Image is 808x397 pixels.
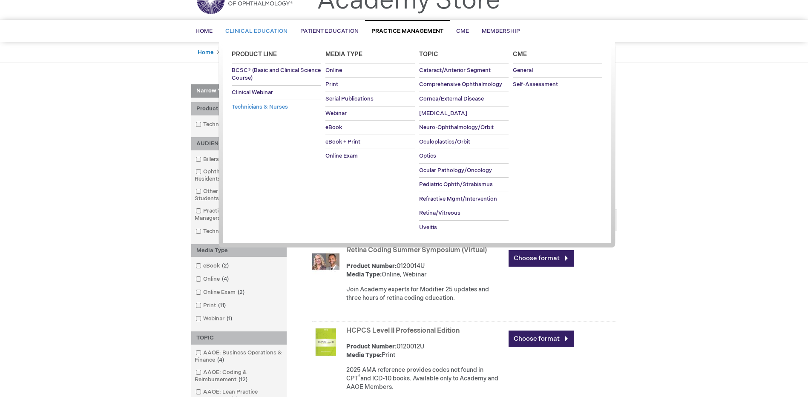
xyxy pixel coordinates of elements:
span: Webinar [325,110,347,117]
span: 1 [224,315,234,322]
a: Online4 [193,275,232,283]
span: Patient Education [300,28,359,35]
span: Pediatric Ophth/Strabismus [419,181,493,188]
div: Product Line [191,102,287,115]
span: Neuro-Ophthalmology/Orbit [419,124,494,131]
strong: Product Number: [346,262,397,270]
a: Choose format [509,331,574,347]
span: Online Exam [325,152,358,159]
a: Online Exam2 [193,288,248,296]
a: Webinar1 [193,315,236,323]
a: Retina Coding Summer Symposium (Virtual) [346,246,487,254]
span: Print [325,81,338,88]
a: HCPCS Level ll Professional Edition [346,327,460,335]
span: Ocular Pathology/Oncology [419,167,492,174]
span: Cataract/Anterior Segment [419,67,491,74]
span: CME [456,28,469,35]
span: Cme [513,51,527,58]
div: 0120012U Print [346,342,504,360]
p: 2025 AMA reference provides codes not found in CPT and ICD-10 books. Available only to Academy an... [346,366,504,391]
a: AAOE: Coding & Reimbursement12 [193,368,285,384]
a: Print11 [193,302,229,310]
a: eBook2 [193,262,232,270]
a: Other MDs & Medical Students1 [193,187,285,203]
div: TOPIC [191,331,287,345]
img: HCPCS Level ll Professional Edition [312,328,339,356]
span: 2 [220,262,231,269]
span: Media Type [325,51,362,58]
div: 0120014U Online, Webinar [346,262,504,279]
strong: Media Type: [346,271,382,278]
div: Join Academy experts for Modifier 25 updates and three hours of retina coding education. [346,285,504,302]
span: Product Line [232,51,277,58]
a: Ophthalmologists & Residents6 [193,168,285,183]
span: Retina/Vitreous [419,210,460,216]
span: 11 [216,302,228,309]
span: Practice Management [371,28,443,35]
a: AAOE: Business Operations & Finance4 [193,349,285,364]
span: eBook + Print [325,138,360,145]
img: Retina Coding Summer Symposium (Virtual) [312,248,339,275]
span: Membership [482,28,520,35]
span: 2 [236,289,247,296]
span: 4 [220,276,231,282]
span: General [513,67,533,74]
strong: Media Type: [346,351,382,359]
span: Clinical Education [225,28,288,35]
span: eBook [325,124,342,131]
a: Home [198,49,213,56]
span: Optics [419,152,436,159]
span: [MEDICAL_DATA] [419,110,467,117]
span: BCSC® (Basic and Clinical Science Course) [232,67,321,82]
span: 4 [215,357,226,363]
a: Choose format [509,250,574,267]
span: Refractive Mgmt/Intervention [419,196,497,202]
span: Uveitis [419,224,437,231]
strong: Product Number: [346,343,397,350]
span: Serial Publications [325,95,374,102]
span: Topic [419,51,438,58]
a: Technicians & Nurses1 [193,227,270,236]
span: Cornea/External Disease [419,95,484,102]
span: Comprehensive Ophthalmology [419,81,502,88]
div: Media Type [191,244,287,257]
span: Clinical Webinar [232,89,273,96]
a: Billers & Coders1 [193,155,256,164]
div: AUDIENCE [191,137,287,150]
span: Self-Assessment [513,81,558,88]
strong: Narrow Your Choices [191,84,287,98]
span: Online [325,67,342,74]
a: Practice Administrators & Managers15 [193,207,285,222]
a: Technicians & Nurses1 [193,121,270,129]
span: Oculoplastics/Orbit [419,138,470,145]
sup: ® [358,374,360,380]
span: Home [196,28,213,35]
span: Technicians & Nurses [232,104,288,110]
span: 12 [236,376,250,383]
